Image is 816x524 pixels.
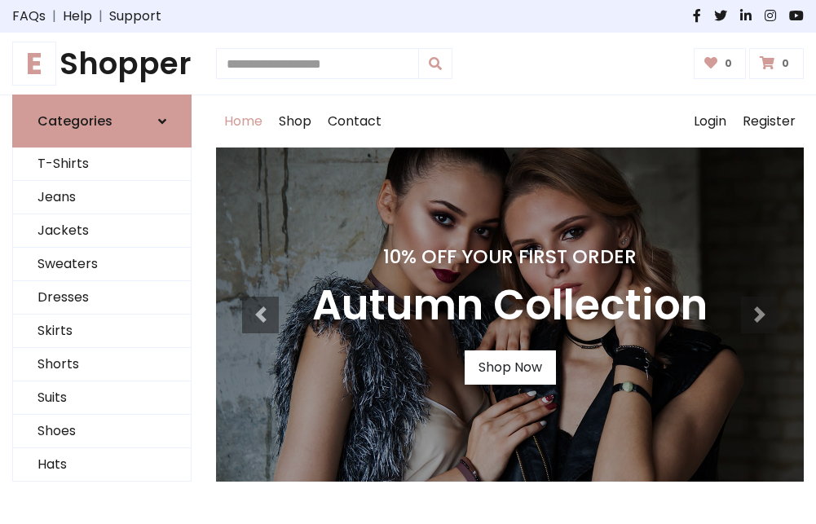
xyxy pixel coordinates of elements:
[12,46,192,81] a: EShopper
[13,415,191,448] a: Shoes
[12,46,192,81] h1: Shopper
[37,113,112,129] h6: Categories
[216,95,271,148] a: Home
[778,56,793,71] span: 0
[320,95,390,148] a: Contact
[13,148,191,181] a: T-Shirts
[749,48,804,79] a: 0
[312,245,708,268] h4: 10% Off Your First Order
[12,95,192,148] a: Categories
[63,7,92,26] a: Help
[271,95,320,148] a: Shop
[721,56,736,71] span: 0
[13,315,191,348] a: Skirts
[13,381,191,415] a: Suits
[46,7,63,26] span: |
[734,95,804,148] a: Register
[694,48,747,79] a: 0
[13,348,191,381] a: Shorts
[13,448,191,482] a: Hats
[13,214,191,248] a: Jackets
[12,7,46,26] a: FAQs
[92,7,109,26] span: |
[12,42,56,86] span: E
[13,181,191,214] a: Jeans
[13,248,191,281] a: Sweaters
[312,281,708,331] h3: Autumn Collection
[109,7,161,26] a: Support
[686,95,734,148] a: Login
[465,350,556,385] a: Shop Now
[13,281,191,315] a: Dresses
